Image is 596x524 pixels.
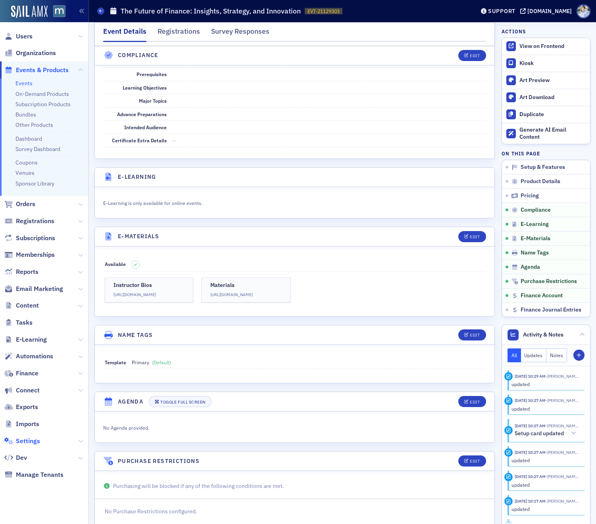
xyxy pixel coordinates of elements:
[152,359,171,365] span: (Default)
[112,137,167,143] span: Certificate Extra Details
[521,207,551,214] span: Compliance
[4,352,53,361] a: Automations
[15,90,69,98] a: On-Demand Products
[515,373,546,379] time: 9/29/2025 10:29 AM
[103,26,146,42] div: Event Details
[4,420,39,428] a: Imports
[16,386,40,395] span: Connect
[504,426,513,434] div: Activity
[511,405,579,412] div: updated
[458,455,486,467] button: Edit
[546,423,579,428] span: Aidan Sullivan
[458,329,486,340] button: Edit
[15,111,36,118] a: Bundles
[4,335,47,344] a: E-Learning
[113,282,185,289] h3: Instructor Bios
[470,54,480,58] div: Edit
[511,505,579,513] div: updated
[139,98,167,104] span: Major Topics
[502,72,590,89] a: Art Preview
[546,449,579,455] span: Aidan Sullivan
[124,124,167,130] span: Intended Audience
[521,164,565,171] span: Setup & Features
[504,372,513,381] div: Update
[15,135,42,142] a: Dashboard
[504,473,513,481] div: Update
[121,6,301,16] h1: The Future of Finance: Insights, Strategy, and Innovation
[11,6,48,18] img: SailAMX
[458,231,486,242] button: Edit
[519,126,586,140] div: Generate AI Email Content
[504,497,513,505] div: Update
[515,429,579,438] button: Setup card updated
[16,403,38,411] span: Exports
[4,268,38,276] a: Reports
[118,331,153,339] h4: Name Tags
[16,437,40,446] span: Settings
[103,423,370,431] div: No Agenda provided.
[4,318,33,327] a: Tasks
[15,145,60,153] a: Survey Dashboard
[4,453,27,462] a: Dev
[160,400,205,404] div: Toggle Full Screen
[546,474,579,479] span: Aidan Sullivan
[16,335,47,344] span: E-Learning
[519,94,586,101] div: Art Download
[53,5,65,17] img: SailAMX
[519,43,586,50] div: View on Frontend
[4,66,69,75] a: Events & Products
[470,235,480,239] div: Edit
[16,200,35,208] span: Orders
[458,396,486,407] button: Edit
[4,437,40,446] a: Settings
[16,470,63,479] span: Manage Tenants
[4,470,63,479] a: Manage Tenants
[16,369,38,378] span: Finance
[118,173,156,181] h4: E-Learning
[118,398,143,406] h4: Agenda
[523,331,563,339] span: Activity & Notes
[16,49,56,57] span: Organizations
[16,318,33,327] span: Tasks
[15,101,71,108] a: Subscription Products
[515,449,546,455] time: 9/29/2025 10:27 AM
[105,277,194,302] a: Instructor Bios[URL][DOMAIN_NAME]
[521,221,549,228] span: E-Learning
[458,50,486,61] button: Edit
[521,178,560,185] span: Product Details
[105,507,485,516] p: No Purchase Restrictions configured.
[4,234,55,243] a: Subscriptions
[118,457,200,465] h4: Purchase Restrictions
[521,264,540,271] span: Agenda
[470,459,480,463] div: Edit
[511,481,579,488] div: updated
[504,448,513,457] div: Update
[210,292,282,298] p: [URL][DOMAIN_NAME]
[4,200,35,208] a: Orders
[15,169,35,176] a: Venues
[508,348,521,362] button: All
[511,457,579,464] div: updated
[16,352,53,361] span: Automations
[16,453,27,462] span: Dev
[123,84,167,91] span: Learning Objectives
[4,217,54,226] a: Registrations
[4,251,55,259] a: Memberships
[577,4,590,18] span: Profile
[519,60,586,67] div: Kiosk
[488,8,515,15] div: Support
[16,66,69,75] span: Events & Products
[103,198,370,207] div: E-Learning is only available for online events.
[515,498,546,504] time: 9/29/2025 10:17 AM
[521,249,549,256] span: Name Tags
[202,277,290,302] a: Materials[URL][DOMAIN_NAME]
[502,89,590,106] a: Art Download
[4,386,40,395] a: Connect
[211,26,269,41] div: Survey Responses
[117,111,167,117] span: Advance Preparations
[113,292,185,298] p: [URL][DOMAIN_NAME]
[511,381,579,388] div: updated
[520,8,575,14] button: [DOMAIN_NAME]
[118,232,159,241] h4: E-Materials
[16,420,39,428] span: Imports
